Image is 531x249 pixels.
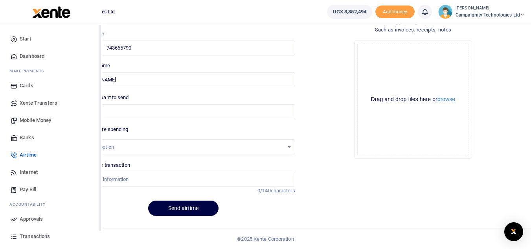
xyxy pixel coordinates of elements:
input: Enter extra information [72,172,295,187]
span: 0/140 [257,188,271,194]
span: ake Payments [13,68,44,74]
input: Enter phone number [72,41,295,55]
span: Airtime [20,151,37,159]
span: Approvals [20,215,43,223]
input: UGX [72,104,295,119]
span: Transactions [20,232,50,240]
span: Internet [20,168,38,176]
img: logo-large [32,6,70,18]
div: Drag and drop files here or [358,96,469,103]
span: Pay Bill [20,186,36,194]
li: Ac [6,198,96,210]
a: Pay Bill [6,181,96,198]
small: [PERSON_NAME] [456,5,525,12]
span: UGX 3,352,494 [333,8,366,16]
span: characters [271,188,295,194]
a: UGX 3,352,494 [327,5,372,19]
a: Approvals [6,210,96,228]
a: Airtime [6,146,96,164]
li: M [6,65,96,77]
a: Dashboard [6,48,96,65]
span: Dashboard [20,52,44,60]
span: Mobile Money [20,116,51,124]
div: File Uploader [354,41,472,159]
div: Open Intercom Messenger [504,222,523,241]
a: Xente Transfers [6,94,96,112]
a: Start [6,30,96,48]
a: logo-small logo-large logo-large [31,9,70,15]
span: Xente Transfers [20,99,57,107]
a: Mobile Money [6,112,96,129]
span: Start [20,35,31,43]
div: Select an option [77,143,283,151]
span: Banks [20,134,34,142]
button: Send airtime [148,201,219,216]
span: Add money [375,6,415,18]
img: profile-user [438,5,452,19]
a: Cards [6,77,96,94]
span: Campaignity Technologies Ltd [456,11,525,18]
a: Internet [6,164,96,181]
li: Wallet ballance [324,5,375,19]
span: Cards [20,82,33,90]
h4: Such as invoices, receipts, notes [301,26,525,34]
a: Transactions [6,228,96,245]
li: Toup your wallet [375,6,415,18]
input: MTN & Airtel numbers are validated [72,72,295,87]
a: Add money [375,8,415,14]
button: browse [437,96,455,102]
a: profile-user [PERSON_NAME] Campaignity Technologies Ltd [438,5,525,19]
span: countability [15,201,45,207]
a: Banks [6,129,96,146]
